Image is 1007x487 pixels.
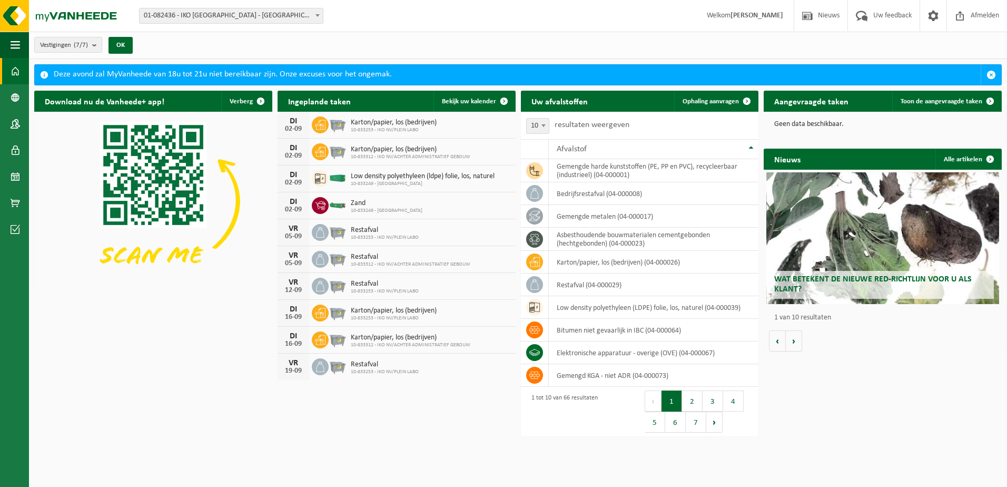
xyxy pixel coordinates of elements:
[901,98,982,105] span: Toon de aangevraagde taken
[140,8,323,23] span: 01-082436 - IKO NV - ANTWERPEN
[549,274,759,296] td: restafval (04-000029)
[351,127,437,133] span: 10-833253 - IKO NV/PLEIN LABO
[34,91,175,111] h2: Download nu de Vanheede+ app!
[351,253,470,261] span: Restafval
[892,91,1001,112] a: Toon de aangevraagde taken
[774,314,996,322] p: 1 van 10 resultaten
[329,142,347,160] img: WB-2500-GAL-GY-01
[283,179,304,187] div: 02-09
[774,275,972,294] span: Wat betekent de nieuwe RED-richtlijn voor u als klant?
[351,342,470,348] span: 10-833312 - IKO NV/ACHTER ADMINISTRATIEF GEBOUW
[329,303,347,321] img: WB-2500-GAL-GY-01
[283,260,304,267] div: 05-09
[329,249,347,267] img: WB-2500-GAL-GY-01
[683,98,739,105] span: Ophaling aanvragen
[686,412,706,433] button: 7
[283,340,304,348] div: 16-09
[351,288,419,295] span: 10-833253 - IKO NV/PLEIN LABO
[935,149,1001,170] a: Alle artikelen
[549,296,759,319] td: low density polyethyleen (LDPE) folie, los, naturel (04-000039)
[329,115,347,133] img: WB-2500-GAL-GY-01
[283,117,304,125] div: DI
[74,42,88,48] count: (7/7)
[549,364,759,387] td: gemengd KGA - niet ADR (04-000073)
[283,287,304,294] div: 12-09
[351,361,419,369] span: Restafval
[555,121,629,129] label: resultaten weergeven
[283,332,304,340] div: DI
[34,112,272,290] img: Download de VHEPlus App
[283,367,304,375] div: 19-09
[351,119,437,127] span: Karton/papier, los (bedrijven)
[351,307,437,315] span: Karton/papier, los (bedrijven)
[283,125,304,133] div: 02-09
[54,65,981,85] div: Deze avond zal MyVanheede van 18u tot 21u niet bereikbaar zijn. Onze excuses voor het ongemak.
[351,181,495,187] span: 10-833249 - [GEOGRAPHIC_DATA]
[329,222,347,240] img: WB-2500-GAL-GY-01
[351,208,422,214] span: 10-833249 - [GEOGRAPHIC_DATA]
[351,280,419,288] span: Restafval
[527,119,549,133] span: 10
[730,12,783,20] strong: [PERSON_NAME]
[764,91,859,111] h2: Aangevraagde taken
[40,37,88,53] span: Vestigingen
[526,118,549,134] span: 10
[278,91,361,111] h2: Ingeplande taken
[283,359,304,367] div: VR
[351,261,470,268] span: 10-833312 - IKO NV/ACHTER ADMINISTRATIEF GEBOUW
[665,412,686,433] button: 6
[351,172,495,181] span: Low density polyethyleen (ldpe) folie, los, naturel
[221,91,271,112] button: Verberg
[706,412,723,433] button: Next
[283,152,304,160] div: 02-09
[526,389,598,434] div: 1 tot 10 van 66 resultaten
[34,37,102,53] button: Vestigingen(7/7)
[645,412,665,433] button: 5
[723,391,744,412] button: 4
[549,319,759,342] td: bitumen niet gevaarlijk in IBC (04-000064)
[682,391,703,412] button: 2
[351,334,470,342] span: Karton/papier, los (bedrijven)
[351,154,470,160] span: 10-833312 - IKO NV/ACHTER ADMINISTRATIEF GEBOUW
[351,235,419,241] span: 10-833253 - IKO NV/PLEIN LABO
[764,149,811,169] h2: Nieuws
[769,330,786,352] button: Vorige
[549,342,759,364] td: elektronische apparatuur - overige (OVE) (04-000067)
[703,391,723,412] button: 3
[433,91,515,112] a: Bekijk uw kalender
[351,226,419,235] span: Restafval
[283,171,304,179] div: DI
[351,369,419,375] span: 10-833253 - IKO NV/PLEIN LABO
[351,315,437,322] span: 10-833253 - IKO NV/PLEIN LABO
[549,251,759,274] td: karton/papier, los (bedrijven) (04-000026)
[786,330,802,352] button: Volgende
[108,37,133,54] button: OK
[662,391,682,412] button: 1
[283,206,304,213] div: 02-09
[329,276,347,294] img: WB-2500-GAL-GY-01
[674,91,757,112] a: Ophaling aanvragen
[549,228,759,251] td: asbesthoudende bouwmaterialen cementgebonden (hechtgebonden) (04-000023)
[521,91,598,111] h2: Uw afvalstoffen
[329,357,347,375] img: WB-2500-GAL-GY-01
[283,251,304,260] div: VR
[283,233,304,240] div: 05-09
[645,391,662,412] button: Previous
[557,145,587,153] span: Afvalstof
[329,330,347,348] img: WB-2500-GAL-GY-01
[283,225,304,233] div: VR
[549,205,759,228] td: gemengde metalen (04-000017)
[283,198,304,206] div: DI
[283,305,304,314] div: DI
[442,98,496,105] span: Bekijk uw kalender
[283,278,304,287] div: VR
[283,314,304,321] div: 16-09
[549,182,759,205] td: bedrijfsrestafval (04-000008)
[549,159,759,182] td: gemengde harde kunststoffen (PE, PP en PVC), recycleerbaar (industrieel) (04-000001)
[351,199,422,208] span: Zand
[283,144,304,152] div: DI
[139,8,323,24] span: 01-082436 - IKO NV - ANTWERPEN
[230,98,253,105] span: Verberg
[351,145,470,154] span: Karton/papier, los (bedrijven)
[329,200,347,209] img: HK-XC-10-GN-00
